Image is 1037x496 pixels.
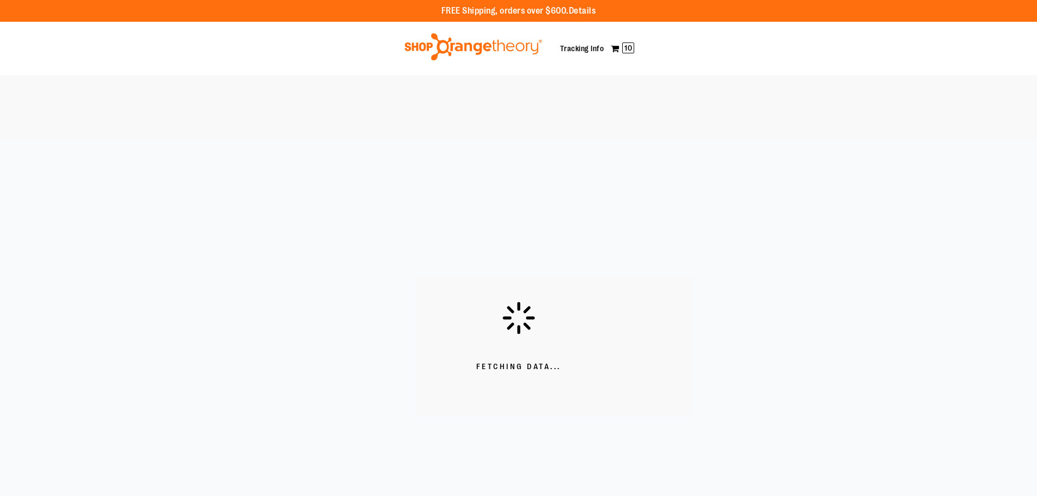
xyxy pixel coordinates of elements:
a: Tracking Info [560,44,604,53]
span: 10 [622,42,634,53]
img: Shop Orangetheory [403,33,544,60]
span: Fetching Data... [476,362,561,372]
a: Details [569,6,596,16]
p: FREE Shipping, orders over $600. [441,5,596,17]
